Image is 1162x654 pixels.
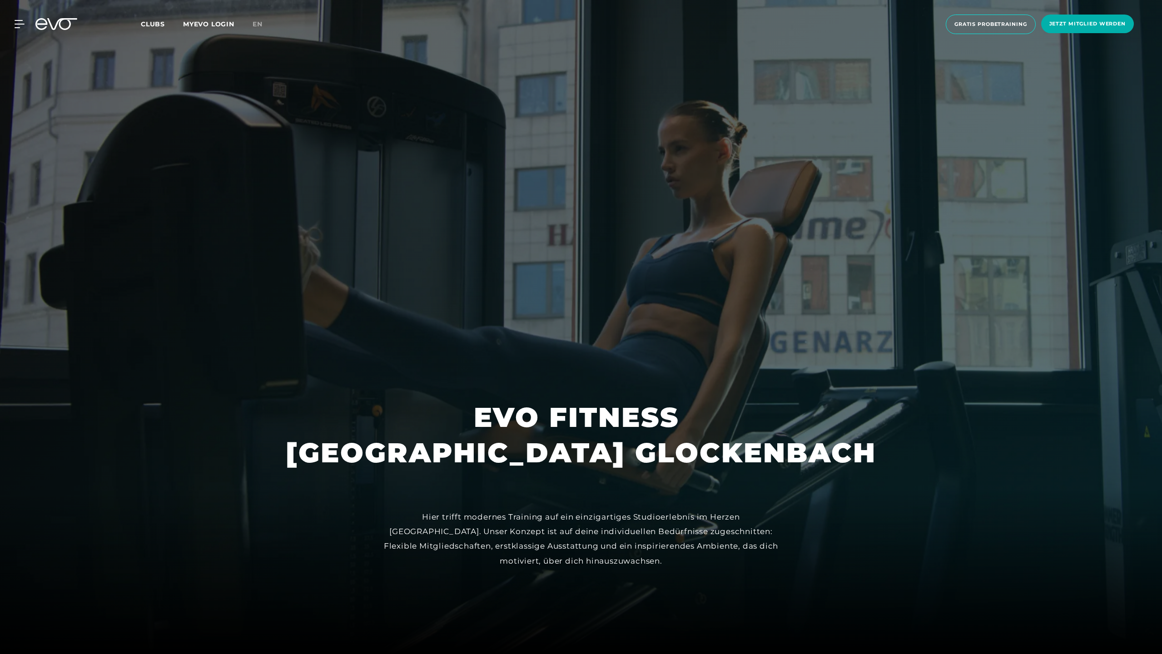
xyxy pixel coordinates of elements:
a: Gratis Probetraining [943,15,1038,34]
h1: EVO FITNESS [GEOGRAPHIC_DATA] GLOCKENBACH [286,400,876,471]
a: en [253,19,273,30]
a: Jetzt Mitglied werden [1038,15,1137,34]
a: Clubs [141,20,183,28]
div: Hier trifft modernes Training auf ein einzigartiges Studioerlebnis im Herzen [GEOGRAPHIC_DATA]. U... [377,510,785,568]
a: MYEVO LOGIN [183,20,234,28]
span: Gratis Probetraining [954,20,1027,28]
span: Clubs [141,20,165,28]
span: en [253,20,263,28]
span: Jetzt Mitglied werden [1049,20,1126,28]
